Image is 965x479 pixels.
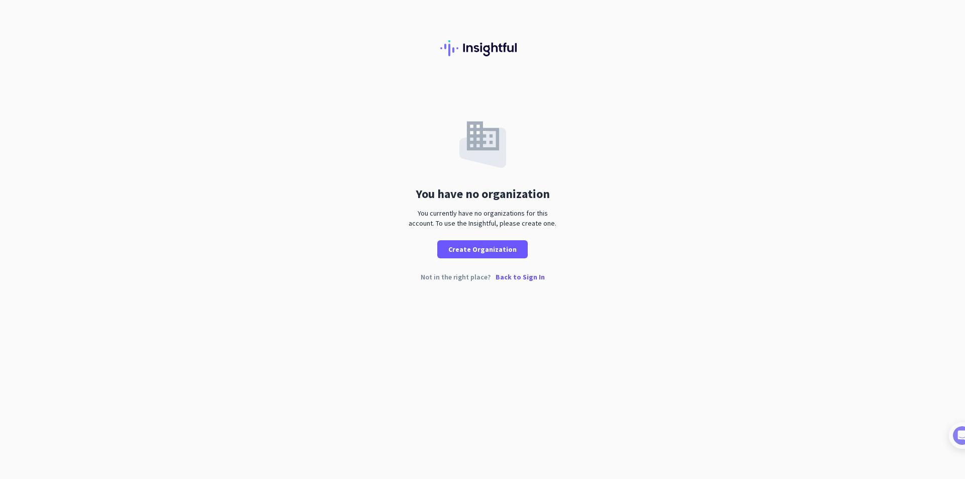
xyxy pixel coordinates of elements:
[405,208,560,228] div: You currently have no organizations for this account. To use the Insightful, please create one.
[448,244,517,254] span: Create Organization
[496,273,545,280] p: Back to Sign In
[437,240,528,258] button: Create Organization
[416,188,550,200] div: You have no organization
[440,40,525,56] img: Insightful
